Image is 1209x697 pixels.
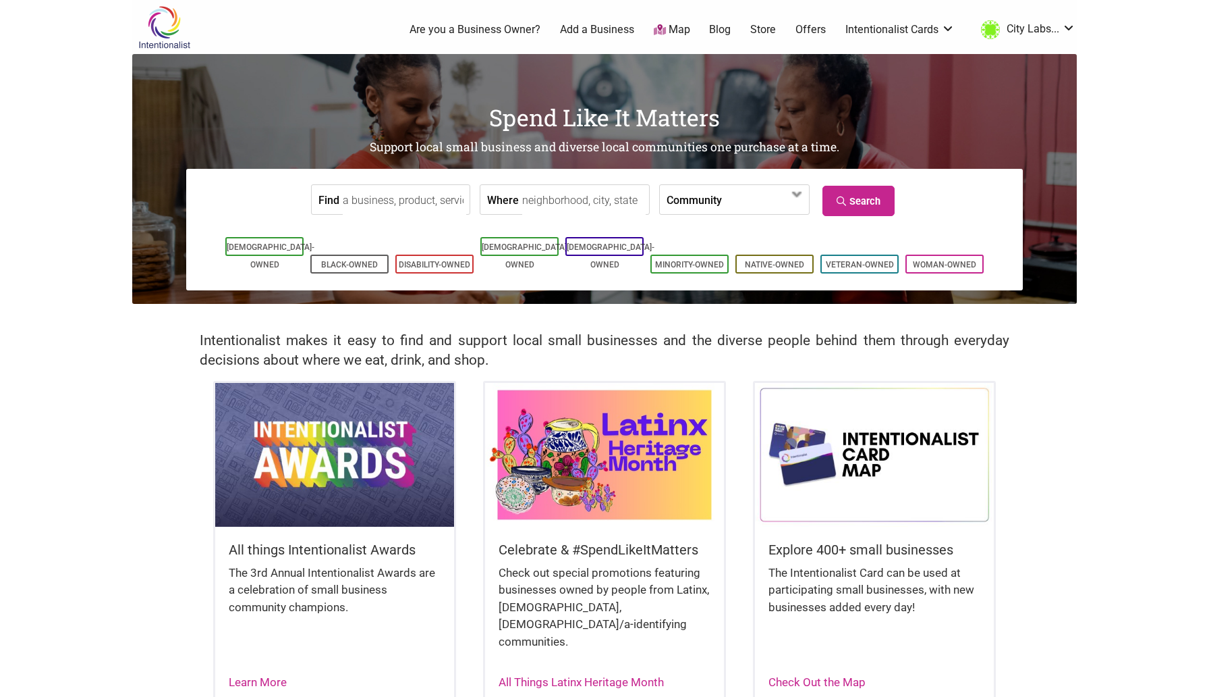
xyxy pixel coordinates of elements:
a: Veteran-Owned [826,260,894,269]
a: City Labs... [974,18,1075,42]
img: Intentionalist Card Map [755,383,994,526]
a: Offers [795,22,826,37]
div: Check out special promotions featuring businesses owned by people from Latinx, [DEMOGRAPHIC_DATA]... [499,565,710,665]
a: Search [822,186,895,216]
h5: Explore 400+ small businesses [768,540,980,559]
input: neighborhood, city, state [522,185,646,215]
a: Disability-Owned [399,260,470,269]
a: Native-Owned [745,260,804,269]
a: Woman-Owned [913,260,976,269]
div: The Intentionalist Card can be used at participating small businesses, with new businesses added ... [768,565,980,630]
h1: Spend Like It Matters [132,101,1077,134]
a: [DEMOGRAPHIC_DATA]-Owned [567,242,654,269]
a: Blog [709,22,731,37]
a: Minority-Owned [655,260,724,269]
input: a business, product, service [343,185,466,215]
a: Map [654,22,690,38]
a: Check Out the Map [768,675,866,689]
a: Are you a Business Owner? [410,22,540,37]
h5: All things Intentionalist Awards [229,540,441,559]
a: All Things Latinx Heritage Month [499,675,664,689]
a: Intentionalist Cards [845,22,955,37]
img: Intentionalist [132,5,196,49]
h2: Support local small business and diverse local communities one purchase at a time. [132,139,1077,156]
a: Learn More [229,675,287,689]
a: [DEMOGRAPHIC_DATA]-Owned [482,242,569,269]
label: Community [667,185,722,214]
a: [DEMOGRAPHIC_DATA]-Owned [227,242,314,269]
img: Latinx / Hispanic Heritage Month [485,383,724,526]
img: Intentionalist Awards [215,383,454,526]
label: Where [487,185,519,214]
a: Store [750,22,776,37]
label: Find [318,185,339,214]
div: The 3rd Annual Intentionalist Awards are a celebration of small business community champions. [229,565,441,630]
h2: Intentionalist makes it easy to find and support local small businesses and the diverse people be... [200,331,1009,370]
h5: Celebrate & #SpendLikeItMatters [499,540,710,559]
a: Add a Business [560,22,634,37]
a: Black-Owned [321,260,378,269]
